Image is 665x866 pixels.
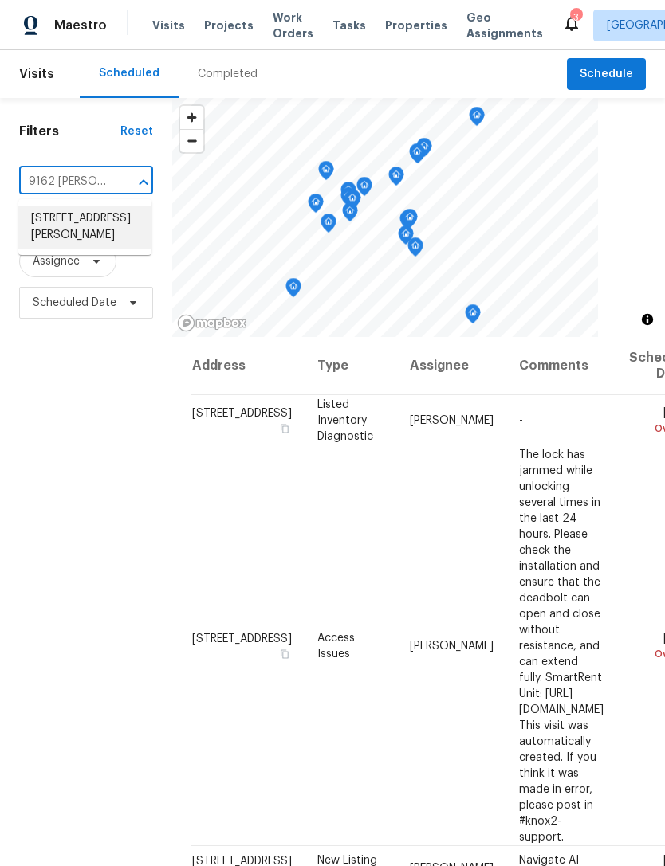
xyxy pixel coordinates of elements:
[342,202,358,227] div: Map marker
[317,398,373,441] span: Listed Inventory Diagnostic
[180,106,203,129] button: Zoom in
[399,210,415,235] div: Map marker
[397,337,506,395] th: Assignee
[469,107,485,131] div: Map marker
[132,171,155,194] button: Close
[519,449,604,842] span: The lock has jammed while unlocking several times in the last 24 hours. Please check the installa...
[204,18,254,33] span: Projects
[407,237,423,262] div: Map marker
[466,10,543,41] span: Geo Assignments
[317,632,355,659] span: Access Issues
[18,206,151,249] li: [STREET_ADDRESS][PERSON_NAME]
[180,130,203,152] span: Zoom out
[410,414,494,425] span: [PERSON_NAME]
[570,10,581,25] div: 3
[19,170,108,194] input: Search for an address...
[192,633,292,644] span: [STREET_ADDRESS]
[120,123,153,139] div: Reset
[321,214,336,238] div: Map marker
[305,337,397,395] th: Type
[285,278,301,303] div: Map marker
[33,295,116,311] span: Scheduled Date
[277,646,292,660] button: Copy Address
[402,209,418,233] div: Map marker
[356,177,372,202] div: Map marker
[638,310,657,329] button: Toggle attribution
[308,194,324,218] div: Map marker
[19,123,120,139] h1: Filters
[506,337,616,395] th: Comments
[277,421,292,435] button: Copy Address
[152,18,185,33] span: Visits
[385,18,447,33] span: Properties
[192,407,292,418] span: [STREET_ADDRESS]
[410,640,494,651] span: [PERSON_NAME]
[643,311,652,328] span: Toggle attribution
[19,57,54,92] span: Visits
[398,225,414,250] div: Map marker
[172,98,598,337] canvas: Map
[567,58,646,91] button: Schedule
[191,337,305,395] th: Address
[344,190,360,214] div: Map marker
[318,161,334,186] div: Map marker
[198,66,258,82] div: Completed
[54,18,107,33] span: Maestro
[332,20,366,31] span: Tasks
[180,129,203,152] button: Zoom out
[33,253,80,269] span: Assignee
[273,10,313,41] span: Work Orders
[177,314,247,332] a: Mapbox homepage
[340,187,356,212] div: Map marker
[409,143,425,168] div: Map marker
[388,167,404,191] div: Map marker
[465,304,481,329] div: Map marker
[580,65,633,84] span: Schedule
[416,138,432,163] div: Map marker
[99,65,159,81] div: Scheduled
[340,182,356,206] div: Map marker
[519,414,523,425] span: -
